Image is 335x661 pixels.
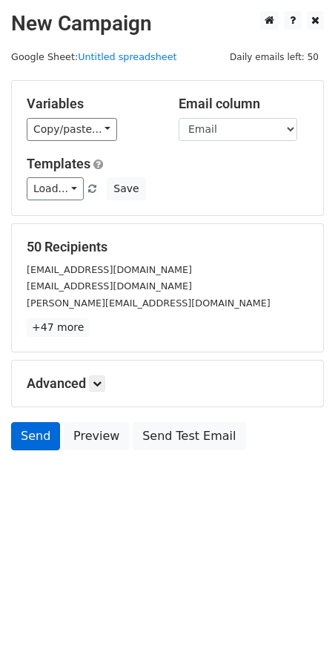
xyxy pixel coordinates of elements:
[133,422,245,450] a: Send Test Email
[225,51,324,62] a: Daily emails left: 50
[179,96,308,112] h5: Email column
[27,297,271,309] small: [PERSON_NAME][EMAIL_ADDRESS][DOMAIN_NAME]
[27,118,117,141] a: Copy/paste...
[27,177,84,200] a: Load...
[27,318,89,337] a: +47 more
[27,239,308,255] h5: 50 Recipients
[27,264,192,275] small: [EMAIL_ADDRESS][DOMAIN_NAME]
[78,51,176,62] a: Untitled spreadsheet
[64,422,129,450] a: Preview
[27,156,90,171] a: Templates
[261,590,335,661] iframe: Chat Widget
[225,49,324,65] span: Daily emails left: 50
[27,280,192,292] small: [EMAIL_ADDRESS][DOMAIN_NAME]
[27,375,308,392] h5: Advanced
[107,177,145,200] button: Save
[27,96,156,112] h5: Variables
[11,11,324,36] h2: New Campaign
[11,422,60,450] a: Send
[11,51,177,62] small: Google Sheet:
